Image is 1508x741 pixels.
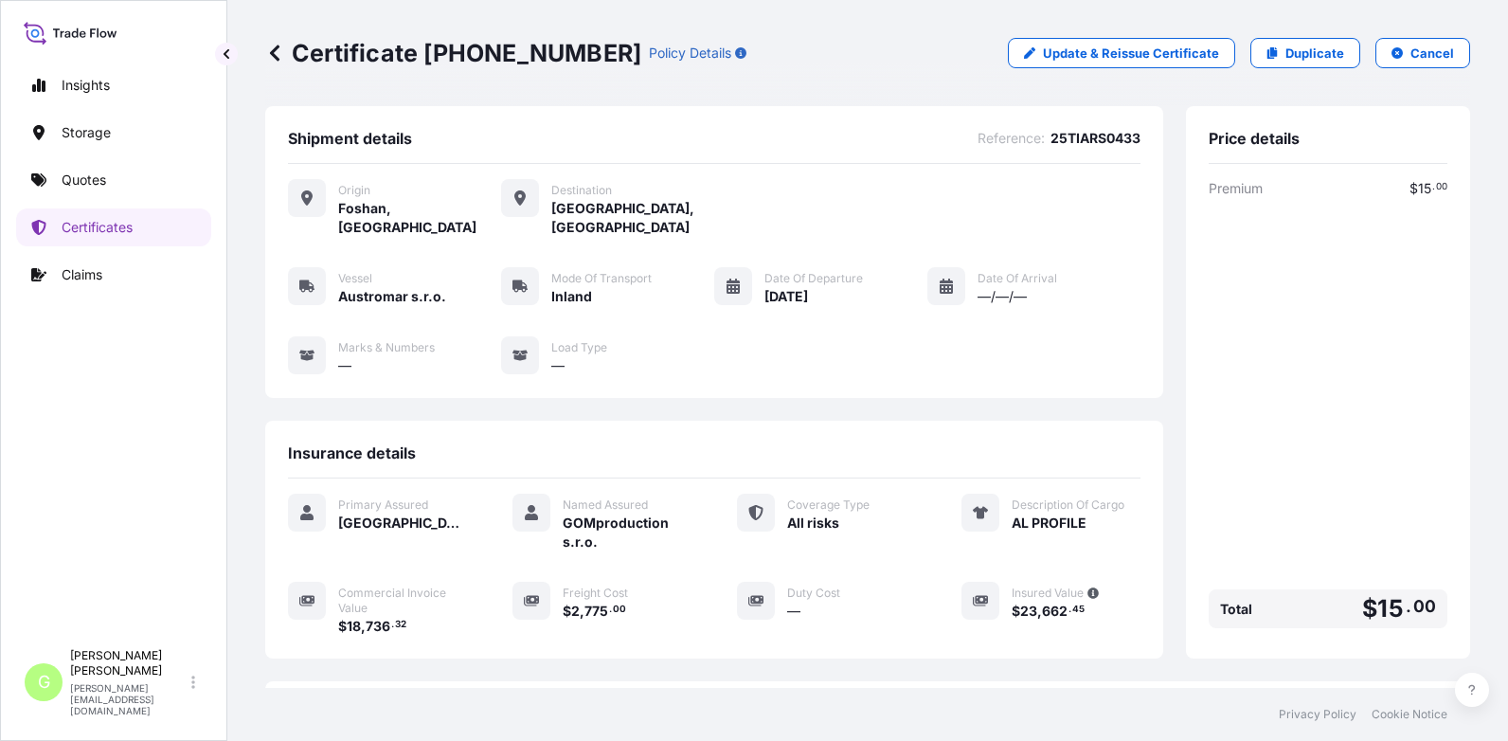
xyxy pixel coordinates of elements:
p: Policy Details [649,44,731,63]
span: AL PROFILE [1012,514,1086,533]
span: 00 [613,606,626,613]
span: $ [1409,182,1418,195]
span: , [1037,605,1042,618]
span: 00 [1436,184,1447,190]
a: Certificates [16,208,211,246]
span: Load Type [551,340,607,355]
span: Origin [338,183,370,198]
span: G [38,673,50,692]
a: Insights [16,66,211,104]
span: 00 [1413,601,1436,612]
span: 45 [1072,606,1085,613]
a: Privacy Policy [1279,707,1356,722]
p: [PERSON_NAME] [PERSON_NAME] [70,648,188,678]
span: $ [338,620,347,633]
span: Description Of Cargo [1012,497,1124,513]
span: Commercial Invoice Value [338,586,467,616]
span: Named Assured [563,497,648,513]
span: . [1406,601,1411,612]
a: Cookie Notice [1372,707,1447,722]
span: 2 [571,605,580,618]
span: $ [1362,597,1377,621]
p: Duplicate [1285,44,1344,63]
p: Insights [62,76,110,95]
span: 662 [1042,605,1068,618]
span: . [609,606,612,613]
span: Insured Value [1012,586,1084,601]
span: 32 [395,622,406,628]
span: 23 [1020,605,1037,618]
span: [DATE] [764,287,808,306]
span: Foshan, [GEOGRAPHIC_DATA] [338,199,501,237]
span: Date of Arrival [978,271,1057,286]
span: Primary Assured [338,497,428,513]
span: 736 [366,620,390,633]
p: Update & Reissue Certificate [1043,44,1219,63]
a: Claims [16,256,211,294]
span: Austromar s.r.o. [338,287,446,306]
span: $ [1012,605,1020,618]
span: GOMproduction s.r.o. [563,514,691,551]
p: Storage [62,123,111,142]
span: Total [1220,600,1252,619]
span: Price details [1209,129,1300,148]
span: 18 [347,620,361,633]
p: Certificate [PHONE_NUMBER] [265,38,641,68]
span: Reference : [978,129,1045,148]
span: 15 [1377,597,1403,621]
span: $ [563,605,571,618]
span: Vessel [338,271,372,286]
a: Quotes [16,161,211,199]
span: Insurance details [288,443,416,462]
p: [PERSON_NAME][EMAIL_ADDRESS][DOMAIN_NAME] [70,682,188,716]
p: Claims [62,265,102,284]
span: Destination [551,183,612,198]
span: 15 [1418,182,1431,195]
button: Cancel [1375,38,1470,68]
span: Shipment details [288,129,412,148]
span: 775 [584,605,608,618]
span: —/—/— [978,287,1027,306]
p: Quotes [62,171,106,190]
span: Coverage Type [787,497,870,513]
span: . [1068,606,1071,613]
span: — [551,356,565,375]
span: , [580,605,584,618]
span: 25TIARS0433 [1050,129,1140,148]
span: Premium [1209,179,1263,198]
span: , [361,620,366,633]
p: Cancel [1410,44,1454,63]
span: [GEOGRAPHIC_DATA] [338,514,467,533]
a: Update & Reissue Certificate [1008,38,1235,68]
a: Duplicate [1250,38,1360,68]
span: Mode of Transport [551,271,652,286]
span: — [338,356,351,375]
span: [GEOGRAPHIC_DATA], [GEOGRAPHIC_DATA] [551,199,714,237]
span: Freight Cost [563,586,628,601]
span: — [787,602,800,621]
span: . [391,622,394,628]
span: Date of Departure [764,271,863,286]
span: Inland [551,287,592,306]
span: Duty Cost [787,586,840,601]
span: . [1432,184,1435,190]
span: All risks [787,514,839,533]
span: Marks & Numbers [338,340,435,355]
p: Certificates [62,218,133,237]
a: Storage [16,114,211,152]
